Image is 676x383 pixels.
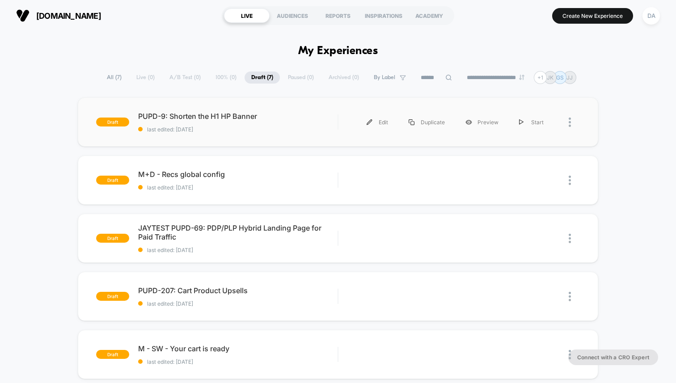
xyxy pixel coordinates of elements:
button: Create New Experience [552,8,633,24]
span: last edited: [DATE] [138,247,338,253]
span: draft [96,234,129,243]
span: draft [96,118,129,126]
img: close [569,292,571,301]
span: draft [96,176,129,185]
span: JAYTEST PUPD-69: PDP/PLP Hybrid Landing Page for Paid Traffic [138,223,338,241]
span: last edited: [DATE] [138,358,338,365]
span: PUPD-9: Shorten the H1 HP Banner [138,112,338,121]
img: menu [519,119,524,125]
div: Edit [356,112,398,132]
span: last edited: [DATE] [138,300,338,307]
p: JJ [566,74,573,81]
div: + 1 [534,71,547,84]
img: close [569,176,571,185]
span: Draft ( 7 ) [245,72,280,84]
img: end [519,75,524,80]
div: DA [642,7,660,25]
button: Connect with a CRO Expert [568,349,658,365]
span: draft [96,292,129,301]
p: JK [547,74,553,81]
p: GS [556,74,564,81]
div: INSPIRATIONS [361,8,406,23]
img: close [569,350,571,359]
span: M - SW - Your cart is ready [138,344,338,353]
div: AUDIENCES [270,8,315,23]
img: menu [367,119,372,125]
div: Start [509,112,554,132]
div: Duplicate [398,112,455,132]
span: last edited: [DATE] [138,126,338,133]
span: PUPD-207: Cart Product Upsells [138,286,338,295]
img: close [569,234,571,243]
span: last edited: [DATE] [138,184,338,191]
h1: My Experiences [298,45,378,58]
span: M+D - Recs global config [138,170,338,179]
img: menu [409,119,414,125]
button: DA [640,7,663,25]
div: ACADEMY [406,8,452,23]
div: REPORTS [315,8,361,23]
div: LIVE [224,8,270,23]
span: By Label [374,74,395,81]
span: All ( 7 ) [100,72,128,84]
div: Preview [455,112,509,132]
img: Visually logo [16,9,30,22]
button: [DOMAIN_NAME] [13,8,104,23]
span: draft [96,350,129,359]
img: close [569,118,571,127]
span: [DOMAIN_NAME] [36,11,101,21]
